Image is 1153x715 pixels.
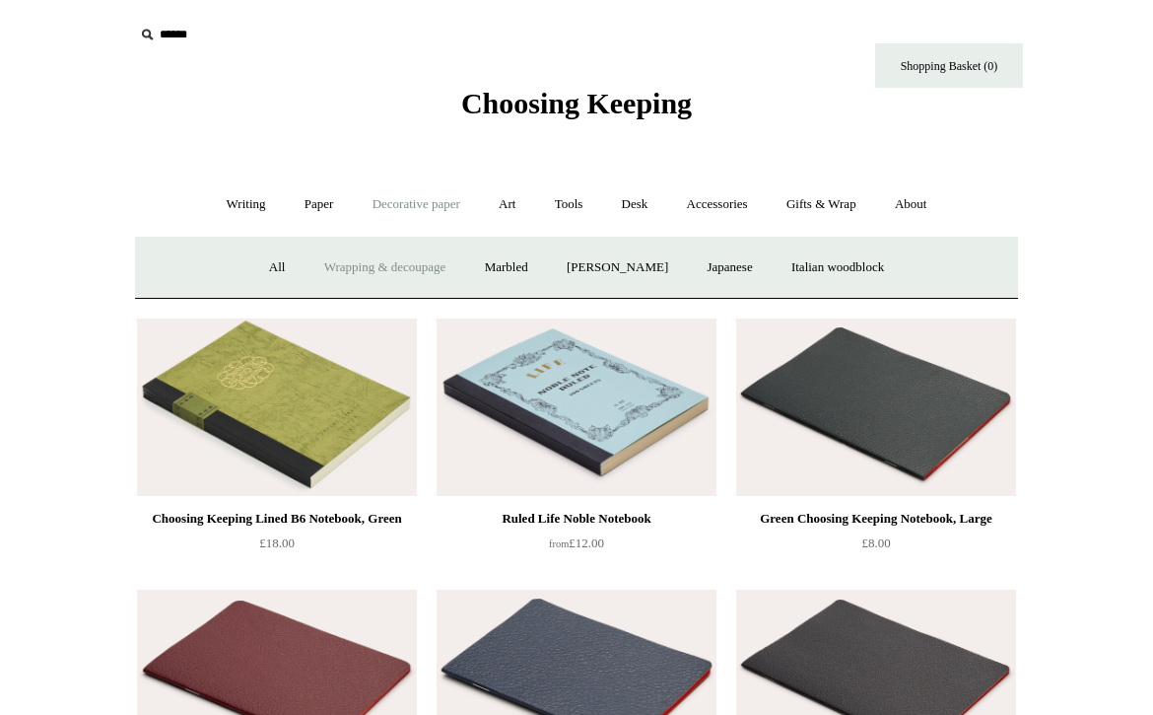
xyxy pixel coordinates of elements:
[549,536,604,550] span: £12.00
[875,43,1023,88] a: Shopping Basket (0)
[142,507,412,531] div: Choosing Keeping Lined B6 Notebook, Green
[861,536,890,550] span: £8.00
[877,179,945,231] a: About
[537,179,601,231] a: Tools
[741,507,1011,531] div: Green Choosing Keeping Notebook, Large
[669,179,766,231] a: Accessories
[137,319,417,496] img: Choosing Keeping Lined B6 Notebook, Green
[306,242,464,294] a: Wrapping & decoupage
[769,179,874,231] a: Gifts & Wrap
[736,507,1016,588] a: Green Choosing Keeping Notebook, Large £8.00
[137,507,417,588] a: Choosing Keeping Lined B6 Notebook, Green £18.00
[251,242,304,294] a: All
[287,179,352,231] a: Paper
[689,242,770,294] a: Japanese
[437,319,716,496] a: Ruled Life Noble Notebook Ruled Life Noble Notebook
[355,179,478,231] a: Decorative paper
[736,319,1016,496] a: Green Choosing Keeping Notebook, Large Green Choosing Keeping Notebook, Large
[549,538,569,549] span: from
[467,242,546,294] a: Marbled
[774,242,902,294] a: Italian woodblock
[736,319,1016,496] img: Green Choosing Keeping Notebook, Large
[137,319,417,496] a: Choosing Keeping Lined B6 Notebook, Green Choosing Keeping Lined B6 Notebook, Green
[604,179,666,231] a: Desk
[461,103,692,116] a: Choosing Keeping
[259,536,295,550] span: £18.00
[441,507,712,531] div: Ruled Life Noble Notebook
[549,242,686,294] a: [PERSON_NAME]
[437,507,716,588] a: Ruled Life Noble Notebook from£12.00
[437,319,716,496] img: Ruled Life Noble Notebook
[481,179,533,231] a: Art
[461,87,692,119] span: Choosing Keeping
[209,179,284,231] a: Writing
